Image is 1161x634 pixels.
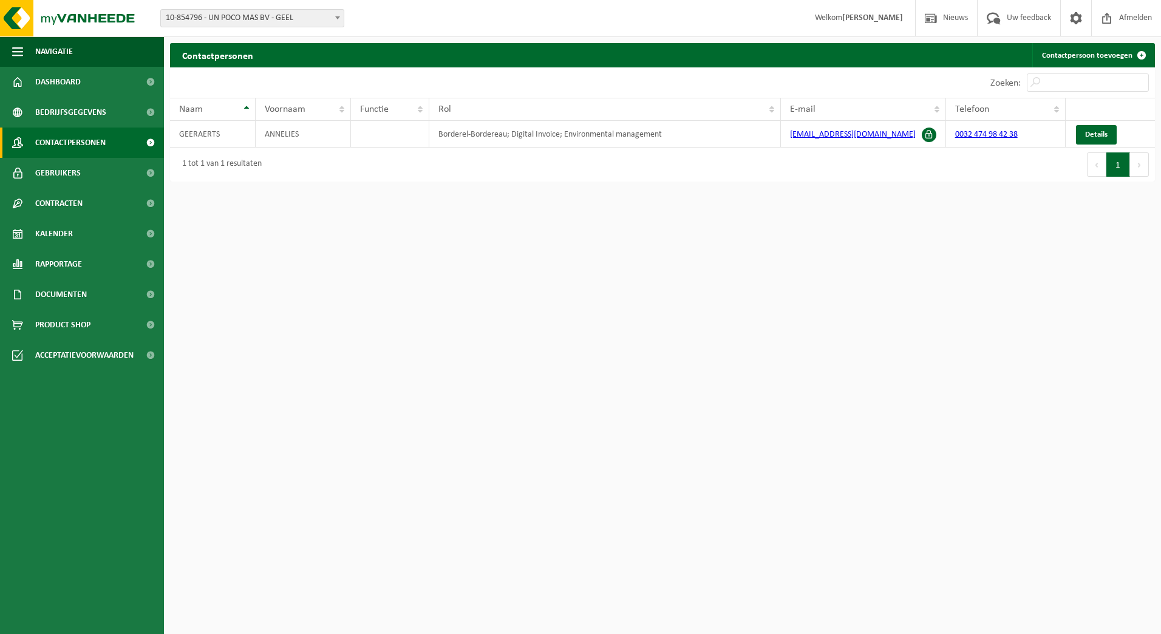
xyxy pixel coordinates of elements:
[35,279,87,310] span: Documenten
[1032,43,1154,67] a: Contactpersoon toevoegen
[1085,131,1108,138] span: Details
[1087,152,1106,177] button: Previous
[360,104,389,114] span: Functie
[35,97,106,128] span: Bedrijfsgegevens
[429,121,781,148] td: Borderel-Bordereau; Digital Invoice; Environmental management
[438,104,451,114] span: Rol
[35,249,82,279] span: Rapportage
[1106,152,1130,177] button: 1
[990,78,1021,88] label: Zoeken:
[161,10,344,27] span: 10-854796 - UN POCO MAS BV - GEEL
[35,310,90,340] span: Product Shop
[790,104,815,114] span: E-mail
[955,130,1018,139] a: 0032 474 98 42 38
[179,104,203,114] span: Naam
[790,130,916,139] a: [EMAIL_ADDRESS][DOMAIN_NAME]
[170,121,256,148] td: GEERAERTS
[1130,152,1149,177] button: Next
[35,219,73,249] span: Kalender
[160,9,344,27] span: 10-854796 - UN POCO MAS BV - GEEL
[35,67,81,97] span: Dashboard
[35,36,73,67] span: Navigatie
[265,104,305,114] span: Voornaam
[170,43,265,67] h2: Contactpersonen
[35,158,81,188] span: Gebruikers
[1076,125,1117,145] a: Details
[35,188,83,219] span: Contracten
[842,13,903,22] strong: [PERSON_NAME]
[176,154,262,176] div: 1 tot 1 van 1 resultaten
[35,340,134,370] span: Acceptatievoorwaarden
[35,128,106,158] span: Contactpersonen
[256,121,351,148] td: ANNELIES
[955,104,989,114] span: Telefoon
